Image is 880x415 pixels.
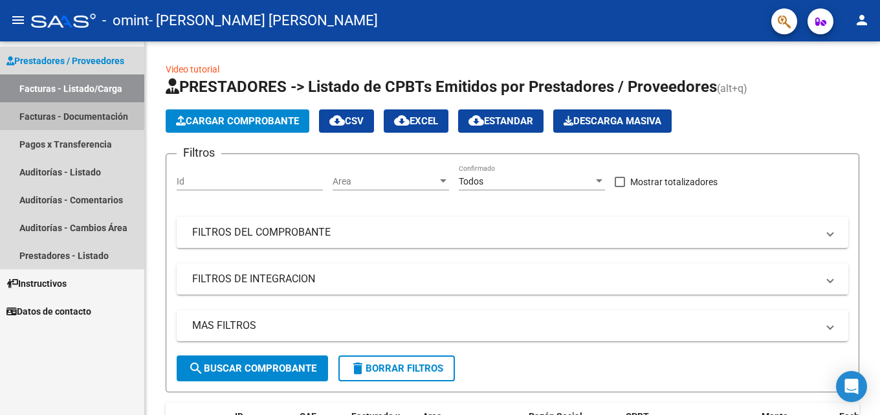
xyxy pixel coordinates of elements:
mat-icon: cloud_download [468,113,484,128]
mat-icon: person [854,12,870,28]
button: Buscar Comprobante [177,355,328,381]
div: Open Intercom Messenger [836,371,867,402]
span: Prestadores / Proveedores [6,54,124,68]
span: Todos [459,176,483,186]
span: - omint [102,6,149,35]
span: PRESTADORES -> Listado de CPBTs Emitidos por Prestadores / Proveedores [166,78,717,96]
mat-icon: cloud_download [394,113,410,128]
span: - [PERSON_NAME] [PERSON_NAME] [149,6,378,35]
h3: Filtros [177,144,221,162]
span: Descarga Masiva [564,115,661,127]
mat-icon: delete [350,361,366,376]
mat-expansion-panel-header: FILTROS DE INTEGRACION [177,264,848,295]
span: Cargar Comprobante [176,115,299,127]
mat-icon: cloud_download [329,113,345,128]
mat-expansion-panel-header: FILTROS DEL COMPROBANTE [177,217,848,248]
span: Instructivos [6,276,67,291]
span: Borrar Filtros [350,363,443,374]
span: (alt+q) [717,82,747,95]
button: EXCEL [384,109,448,133]
mat-expansion-panel-header: MAS FILTROS [177,310,848,341]
span: Estandar [468,115,533,127]
mat-panel-title: FILTROS DEL COMPROBANTE [192,225,817,240]
span: Mostrar totalizadores [630,174,718,190]
a: Video tutorial [166,64,219,74]
mat-panel-title: MAS FILTROS [192,319,817,333]
mat-icon: search [188,361,204,376]
span: EXCEL [394,115,438,127]
button: Borrar Filtros [338,355,455,381]
span: Buscar Comprobante [188,363,316,374]
span: Datos de contacto [6,304,91,319]
mat-panel-title: FILTROS DE INTEGRACION [192,272,817,286]
button: Cargar Comprobante [166,109,309,133]
button: Descarga Masiva [553,109,672,133]
span: CSV [329,115,364,127]
button: Estandar [458,109,544,133]
app-download-masive: Descarga masiva de comprobantes (adjuntos) [553,109,672,133]
button: CSV [319,109,374,133]
mat-icon: menu [10,12,26,28]
span: Area [333,176,437,187]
